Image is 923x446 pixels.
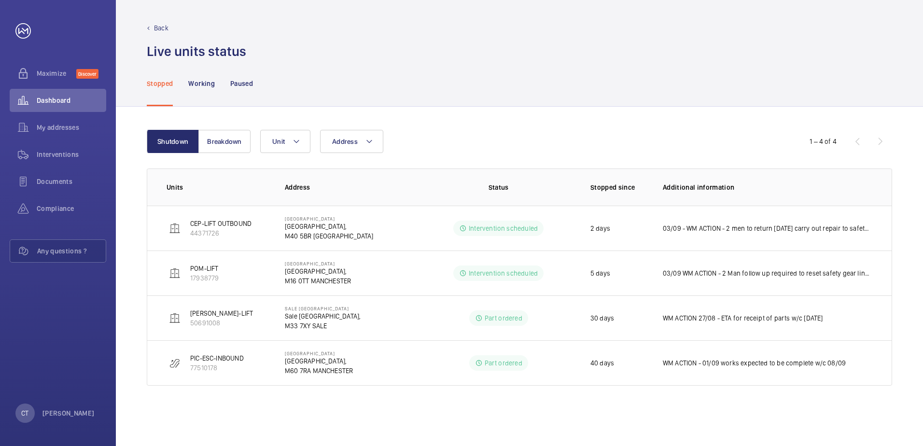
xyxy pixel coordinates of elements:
p: 50691008 [190,318,253,328]
p: Paused [230,79,253,88]
p: Working [188,79,214,88]
p: 30 days [590,313,614,323]
p: PIC-ESC-INBOUND [190,353,244,363]
p: Intervention scheduled [469,268,538,278]
p: 5 days [590,268,610,278]
span: Maximize [37,69,76,78]
p: [GEOGRAPHIC_DATA] [285,216,374,222]
p: M40 5BR [GEOGRAPHIC_DATA] [285,231,374,241]
p: [GEOGRAPHIC_DATA], [285,356,353,366]
p: CT [21,408,28,418]
span: Any questions ? [37,246,106,256]
p: [GEOGRAPHIC_DATA] [285,261,351,266]
p: 03/09 - WM ACTION - 2 men to return [DATE] carry out repair to safety edge bracket [663,223,872,233]
p: Units [167,182,269,192]
p: Status [429,182,568,192]
p: [GEOGRAPHIC_DATA], [285,222,374,231]
p: [PERSON_NAME]-LIFT [190,308,253,318]
button: Unit [260,130,310,153]
img: elevator.svg [169,267,181,279]
span: My addresses [37,123,106,132]
button: Breakdown [198,130,251,153]
p: 40 days [590,358,614,368]
span: Unit [272,138,285,145]
span: Documents [37,177,106,186]
p: CEP-LIFT OUTBOUND [190,219,252,228]
h1: Live units status [147,42,246,60]
p: POM-LIFT [190,264,219,273]
img: escalator.svg [169,357,181,369]
img: elevator.svg [169,223,181,234]
p: Sale [GEOGRAPHIC_DATA] [285,306,361,311]
p: WM ACTION 27/08 - ETA for receipt of parts w/c [DATE] [663,313,823,323]
p: 17938779 [190,273,219,283]
p: 03/09 WM ACTION - 2 Man follow up required to reset safety gear linkage as not moving back to neu... [663,268,872,278]
div: 1 – 4 of 4 [810,137,837,146]
p: [GEOGRAPHIC_DATA], [285,266,351,276]
p: Back [154,23,168,33]
span: Discover [76,69,98,79]
p: Additional information [663,182,872,192]
p: WM ACTION - 01/09 works expected to be complete w/c 08/09 [663,358,846,368]
span: Interventions [37,150,106,159]
p: M16 0TT MANCHESTER [285,276,351,286]
p: Stopped since [590,182,647,192]
p: Address [285,182,422,192]
p: Part ordered [485,358,522,368]
p: 77510178 [190,363,244,373]
span: Dashboard [37,96,106,105]
p: Part ordered [485,313,522,323]
span: Address [332,138,358,145]
p: 44371726 [190,228,252,238]
p: Stopped [147,79,173,88]
span: Compliance [37,204,106,213]
p: M60 7RA MANCHESTER [285,366,353,376]
p: [GEOGRAPHIC_DATA] [285,350,353,356]
p: 2 days [590,223,610,233]
p: Intervention scheduled [469,223,538,233]
button: Address [320,130,383,153]
p: M33 7XY SALE [285,321,361,331]
p: [PERSON_NAME] [42,408,95,418]
p: Sale [GEOGRAPHIC_DATA], [285,311,361,321]
button: Shutdown [147,130,199,153]
img: elevator.svg [169,312,181,324]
